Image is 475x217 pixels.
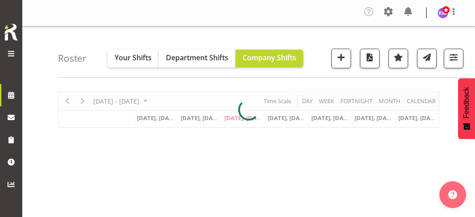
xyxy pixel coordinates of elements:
[243,53,296,63] span: Company Shifts
[444,49,463,68] button: Filter Shifts
[107,50,159,67] button: Your Shifts
[360,49,380,68] button: Download a PDF of the roster according to the set date range.
[159,50,235,67] button: Department Shifts
[463,87,471,118] span: Feedback
[2,22,20,42] img: Rosterit icon logo
[331,49,351,68] button: Add a new shift
[438,8,448,18] img: kelly-morgan6119.jpg
[235,50,303,67] button: Company Shifts
[115,53,152,63] span: Your Shifts
[388,49,408,68] button: Highlight an important date within the roster.
[458,78,475,139] button: Feedback - Show survey
[166,53,228,63] span: Department Shifts
[417,49,437,68] button: Send a list of all shifts for the selected filtered period to all rostered employees.
[58,53,87,63] h4: Roster
[448,190,457,199] img: help-xxl-2.png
